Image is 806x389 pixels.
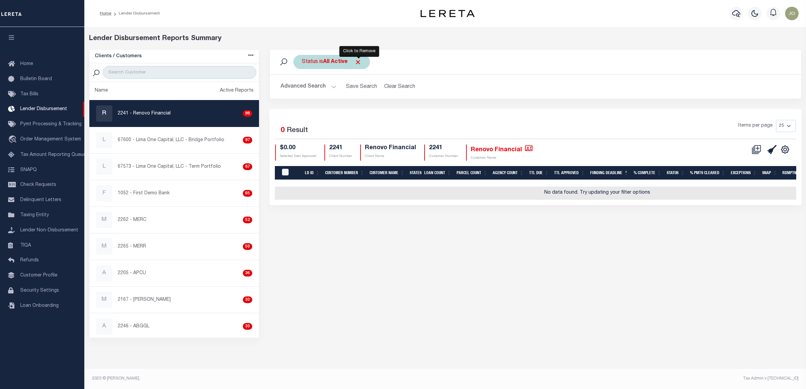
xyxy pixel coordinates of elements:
[20,243,31,248] span: TIQA
[96,105,112,122] div: R
[95,54,142,59] h5: Clients / Customers
[118,110,171,117] p: 2241 - Renovo Financial
[118,243,146,250] p: 2265 - MERR
[89,154,259,180] a: L67573 - Lima One Capital, LLC - Term Portfolio87
[354,59,362,66] span: Click to Remove
[20,137,81,142] span: Order Management System
[281,80,337,93] button: Advanced Search
[118,296,171,303] p: 2167 - [PERSON_NAME]
[664,166,687,180] th: Status: activate to sort column ascending
[471,156,532,161] p: Customer Name
[526,166,551,180] th: Ttl Due: activate to sort column ascending
[243,243,252,250] div: 50
[243,323,252,330] div: 30
[96,238,112,255] div: M
[89,260,259,286] a: A2205 - APCU36
[96,159,112,175] div: L
[89,100,259,127] a: R2241 - Renovo Financial98
[329,154,352,159] p: Client Number
[96,132,112,148] div: L
[365,154,416,159] p: Client Name
[111,10,160,17] li: Lender Disbursement
[20,228,78,233] span: Lender Non-Disbursement
[20,213,49,218] span: Taxing Entity
[339,46,379,57] div: Click to Remove
[587,166,631,180] th: Funding Deadline: activate to sort column descending
[281,127,285,134] span: 0
[280,144,316,152] h4: $0.00
[20,77,52,82] span: Bulletin Board
[20,258,39,263] span: Refunds
[429,144,458,152] h4: 2241
[89,127,259,153] a: L67600 - Lima One Capital, LLC - Bridge Portfolio97
[323,59,348,65] b: All Active
[738,122,773,130] span: Items per page
[20,273,57,278] span: Customer Profile
[293,55,370,69] div: Status is
[20,153,86,157] span: Tax Amount Reporting Queue
[96,265,112,281] div: A
[89,207,259,233] a: M2262 - MERC52
[100,11,111,15] a: Home
[243,217,252,223] div: 52
[89,313,259,339] a: A2246 - ABGGL30
[551,166,587,180] th: Ttl Approved: activate to sort column ascending
[278,166,299,180] th: LDID
[471,144,532,154] h4: Renovo Financial
[96,318,112,334] div: A
[89,287,259,313] a: M2167 - [PERSON_NAME]30
[490,166,526,180] th: Agency Count: activate to sort column ascending
[759,166,780,180] th: SNAP: activate to sort column ascending
[454,166,490,180] th: Parcel Count: activate to sort column ascending
[422,166,454,180] th: Loan Count: activate to sort column ascending
[631,166,664,180] th: % Complete: activate to sort column ascending
[20,62,33,66] span: Home
[342,80,381,93] button: Save Search
[20,288,59,293] span: Security Settings
[95,87,108,95] div: Name
[118,217,146,224] p: 2262 - MERC
[96,292,112,308] div: M
[20,198,61,202] span: Delinquent Letters
[243,296,252,303] div: 30
[96,185,112,201] div: F
[118,137,224,144] p: 67600 - Lima One Capital, LLC - Bridge Portfolio
[381,80,418,93] button: Clear Search
[103,66,257,79] input: Search Customer
[118,163,221,170] p: 67573 - Lima One Capital, LLC - Term Portfolio
[118,190,170,197] p: 1052 - First Demo Bank
[329,144,352,152] h4: 2241
[20,92,38,97] span: Tax Bills
[287,125,308,136] label: Result
[87,376,445,382] div: 2025 © [PERSON_NAME].
[96,212,112,228] div: M
[421,10,474,17] img: logo-dark.svg
[243,270,252,277] div: 36
[118,323,149,330] p: 2246 - ABGGL
[728,166,759,180] th: Exceptions: activate to sort column ascending
[89,233,259,260] a: M2265 - MERR50
[365,144,416,152] h4: Renovo Financial
[20,107,67,111] span: Lender Disbursement
[687,166,728,180] th: % Pmts Cleared: activate to sort column ascending
[20,183,56,187] span: Check Requests
[450,376,799,382] div: Tax Admin v.[TECHNICAL_ID]
[280,154,316,159] p: Selected Total Approved
[243,110,252,117] div: 98
[407,166,422,180] th: States
[8,135,19,144] i: travel_explore
[243,190,252,197] div: 65
[20,122,82,127] span: Pymt Processing & Tracking
[243,137,252,143] div: 97
[20,303,59,308] span: Loan Onboarding
[118,270,146,277] p: 2205 - APCU
[302,166,322,180] th: LD ID: activate to sort column ascending
[89,34,802,44] div: Lender Disbursement Reports Summary
[243,163,252,170] div: 87
[367,166,407,180] th: Customer Name: activate to sort column ascending
[322,166,367,180] th: Customer Number: activate to sort column ascending
[89,180,259,206] a: F1052 - First Demo Bank65
[429,154,458,159] p: Customer Number
[20,167,37,172] span: SNAPQ
[785,7,799,20] img: svg+xml;base64,PHN2ZyB4bWxucz0iaHR0cDovL3d3dy53My5vcmcvMjAwMC9zdmciIHBvaW50ZXItZXZlbnRzPSJub25lIi...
